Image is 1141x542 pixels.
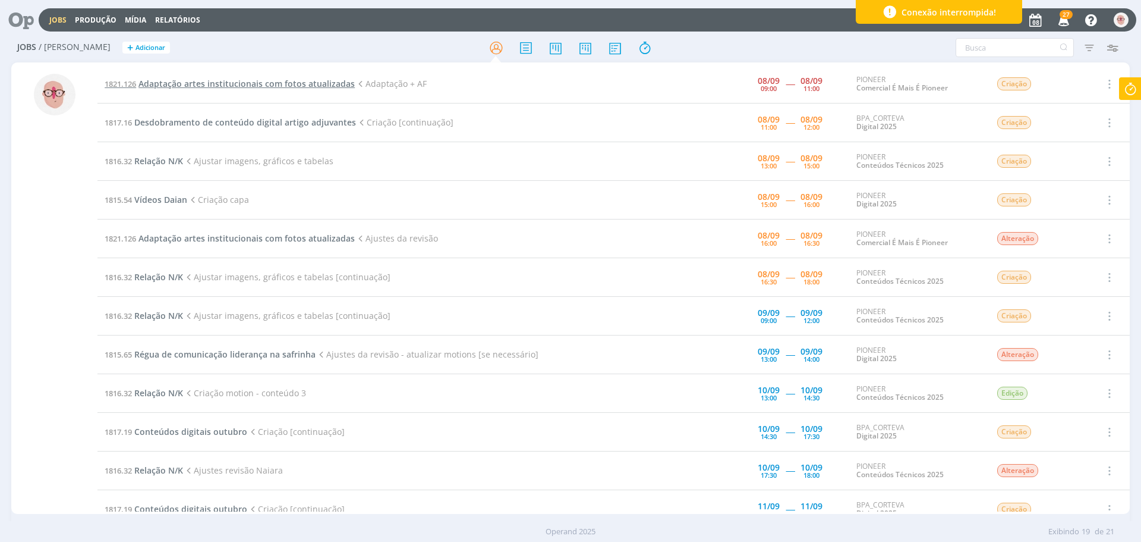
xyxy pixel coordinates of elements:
div: 13:00 [761,394,777,401]
span: / [PERSON_NAME] [39,42,111,52]
span: Relação N/K [134,465,183,476]
span: ----- [786,271,795,283]
span: Edição [997,387,1027,400]
div: PIONEER [856,269,979,286]
span: Criação [997,193,1031,206]
div: 09/09 [758,309,780,317]
a: 1816.32Relação N/K [105,155,183,167]
a: 1816.32Relação N/K [105,271,183,283]
span: ----- [786,426,795,437]
span: 1816.32 [105,156,132,167]
div: 08/09 [758,231,780,240]
span: Adicionar [135,44,165,52]
span: Alteração [997,348,1038,361]
a: 1816.32Relação N/K [105,387,183,399]
div: 08/09 [758,115,780,124]
a: Digital 2025 [856,431,897,441]
span: Alteração [997,464,1038,477]
span: Adaptação + AF [355,78,427,89]
span: 1816.32 [105,272,132,283]
span: Exibindo [1048,526,1079,538]
span: Ajustar imagens, gráficos e tabelas [continuação] [183,310,390,321]
input: Busca [956,38,1074,57]
div: 09:00 [761,85,777,92]
span: Adaptação artes institucionais com fotos atualizadas [138,233,355,244]
span: Criação [997,271,1031,284]
span: ----- [786,233,795,244]
div: 13:00 [761,356,777,362]
div: 08/09 [758,193,780,201]
a: Mídia [125,15,146,25]
span: Conteúdos digitais outubro [134,426,247,437]
span: ----- [786,194,795,205]
div: PIONEER [856,346,979,364]
a: 1817.16Desdobramento de conteúdo digital artigo adjuvantes [105,117,356,128]
div: 13:00 [761,162,777,169]
span: Alteração [997,232,1038,245]
span: Ajustes da revisão - atualizar motions [se necessário] [316,349,538,360]
a: Conteúdos Técnicos 2025 [856,276,944,286]
a: Relatórios [155,15,200,25]
span: ----- [786,117,795,128]
span: Vídeos Daian [134,194,187,205]
button: A [1113,10,1129,30]
span: de [1095,526,1104,538]
div: BPA_CORTEVA [856,501,979,518]
div: 11/09 [800,502,822,510]
div: 08/09 [800,231,822,240]
a: 1816.32Relação N/K [105,465,183,476]
span: Relação N/K [134,310,183,321]
span: Ajustes da revisão [355,233,438,244]
span: 27 [1060,10,1073,19]
button: Mídia [121,15,150,25]
div: 08/09 [758,270,780,278]
div: 17:30 [761,472,777,478]
button: Jobs [46,15,70,25]
span: Régua de comunicação liderança na safrinha [134,349,316,360]
span: Relação N/K [134,271,183,283]
div: 16:30 [761,278,777,285]
div: BPA_CORTEVA [856,424,979,441]
div: 16:30 [803,240,819,246]
span: Criação [997,116,1031,129]
button: 27 [1051,10,1075,31]
img: A [1114,12,1129,27]
div: 08/09 [800,77,822,85]
span: Jobs [17,42,36,52]
a: 1817.19Conteúdos digitais outubro [105,426,247,437]
div: PIONEER [856,462,979,480]
div: 09:00 [761,317,777,324]
div: 10/09 [758,463,780,472]
a: 1817.19Conteúdos digitais outubro [105,503,247,515]
span: Conteúdos digitais outubro [134,503,247,515]
div: PIONEER [856,153,979,170]
div: 10/09 [800,386,822,394]
div: 18:00 [803,472,819,478]
span: Relação N/K [134,155,183,167]
div: 18:00 [803,278,819,285]
span: Criação motion - conteúdo 3 [183,387,306,399]
div: 10/09 [758,386,780,394]
div: 15:00 [761,201,777,208]
div: 09/09 [758,347,780,356]
img: A [34,74,75,115]
div: 11:00 [803,85,819,92]
div: PIONEER [856,308,979,325]
a: 1815.54Vídeos Daian [105,194,187,205]
span: Criação [997,309,1031,322]
a: Digital 2025 [856,199,897,209]
a: Digital 2025 [856,353,897,364]
span: 1815.54 [105,195,132,205]
span: ----- [786,155,795,167]
span: 19 [1082,526,1090,538]
a: 1821.126Adaptação artes institucionais com fotos atualizadas [105,78,355,89]
div: 09/09 [800,309,822,317]
span: Criação [continuação] [356,117,453,128]
div: 10/09 [800,425,822,433]
div: 09/09 [800,347,822,356]
div: 10/09 [758,425,780,433]
div: 08/09 [758,154,780,162]
span: Ajustar imagens, gráficos e tabelas [183,155,333,167]
span: 1817.19 [105,427,132,437]
span: Criação [continuação] [247,503,345,515]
